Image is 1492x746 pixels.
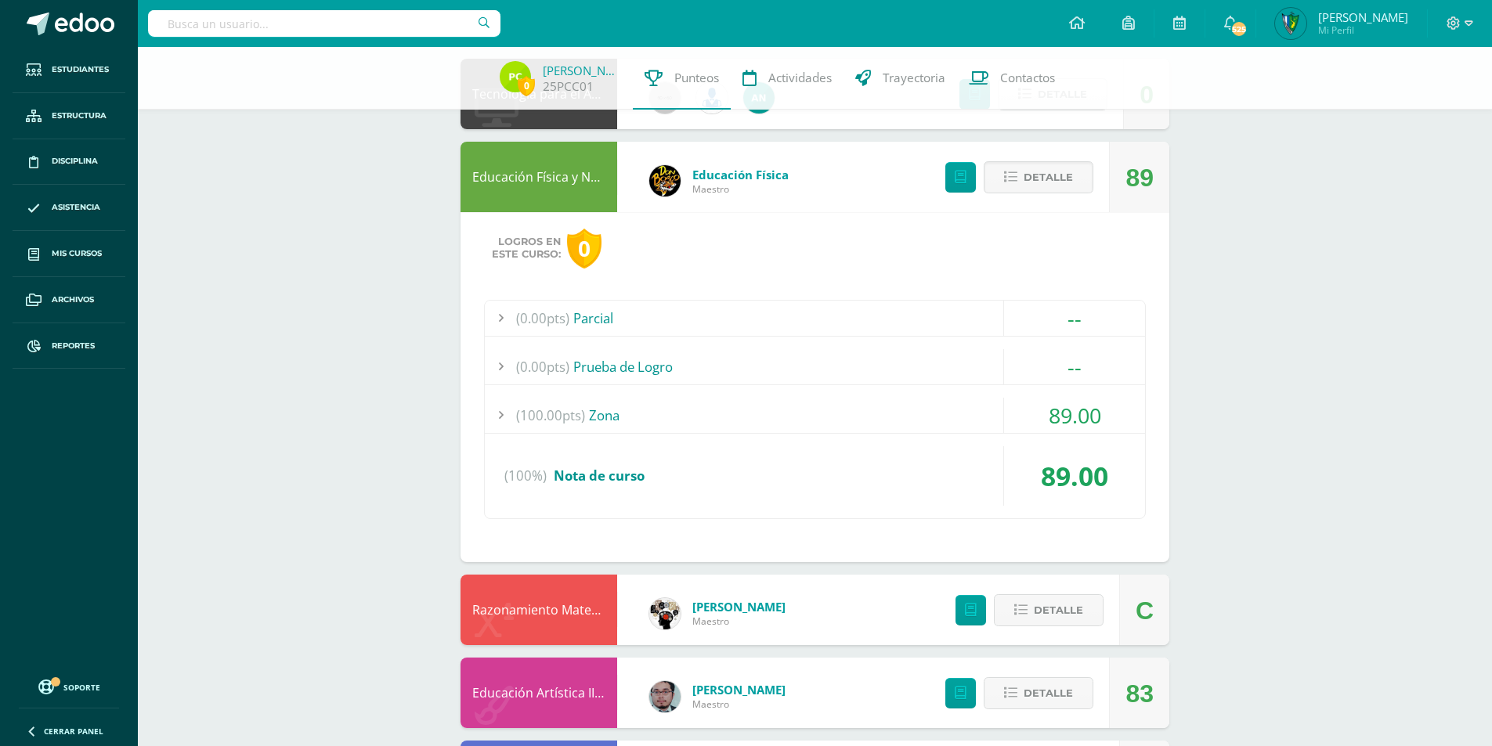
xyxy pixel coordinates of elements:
[492,236,561,261] span: Logros en este curso:
[649,165,681,196] img: eda3c0d1caa5ac1a520cf0290d7c6ae4.png
[1275,8,1306,39] img: 1b281a8218983e455f0ded11b96ffc56.png
[44,726,103,737] span: Cerrar panel
[13,93,125,139] a: Estructura
[1318,23,1408,37] span: Mi Perfil
[485,301,1145,336] div: Parcial
[1125,658,1154,729] div: 83
[13,47,125,93] a: Estudiantes
[692,614,786,628] span: Maestro
[13,231,125,277] a: Mis cursos
[52,247,102,260] span: Mis cursos
[633,47,731,110] a: Punteos
[957,47,1067,110] a: Contactos
[567,229,601,268] div: 0
[472,601,632,618] a: Razonamiento Matemático
[1230,20,1248,38] span: 525
[19,676,119,697] a: Soporte
[674,70,719,86] span: Punteos
[516,349,569,384] span: (0.00pts)
[1034,596,1083,625] span: Detalle
[1049,401,1101,430] span: 89.00
[13,139,125,186] a: Disciplina
[1125,142,1154,213] div: 89
[504,446,547,506] span: (100%)
[461,658,617,728] div: Educación Artística II, Artes Plásticas
[500,61,531,92] img: 1abdc8baa595bf4270ded46420d6b39f.png
[994,594,1104,626] button: Detalle
[461,575,617,645] div: Razonamiento Matemático
[692,697,786,711] span: Maestro
[649,598,681,629] img: d172b984f1f79fc296de0e0b277dc562.png
[1024,679,1073,708] span: Detalle
[543,63,621,78] a: [PERSON_NAME]
[52,340,95,352] span: Reportes
[52,294,94,306] span: Archivos
[13,323,125,369] a: Reportes
[543,78,594,95] a: 25PCC01
[984,161,1093,193] button: Detalle
[1000,70,1055,86] span: Contactos
[52,110,107,122] span: Estructura
[518,76,535,96] span: 0
[1041,458,1108,494] span: 89.00
[1068,304,1082,333] span: --
[472,684,687,701] a: Educación Artística II, Artes Plásticas
[52,63,109,76] span: Estudiantes
[1318,9,1408,25] span: [PERSON_NAME]
[692,599,786,614] a: [PERSON_NAME]
[768,70,832,86] span: Actividades
[984,677,1093,709] button: Detalle
[649,681,681,712] img: 5fac68162d5e1b6fbd390a6ac50e103d.png
[1024,163,1073,192] span: Detalle
[63,682,100,693] span: Soporte
[52,155,98,168] span: Disciplina
[554,467,645,485] span: Nota de curso
[692,182,789,196] span: Maestro
[692,682,786,697] a: [PERSON_NAME]
[13,277,125,323] a: Archivos
[731,47,844,110] a: Actividades
[13,185,125,231] a: Asistencia
[516,301,569,336] span: (0.00pts)
[692,167,789,182] a: Educación Física
[148,10,500,37] input: Busca un usuario...
[461,142,617,212] div: Educación Física y Natación
[1136,575,1154,646] div: C
[1068,352,1082,381] span: --
[52,201,100,214] span: Asistencia
[516,398,585,433] span: (100.00pts)
[883,70,945,86] span: Trayectoria
[485,398,1145,433] div: Zona
[844,47,957,110] a: Trayectoria
[472,168,634,186] a: Educación Física y Natación
[485,349,1145,384] div: Prueba de Logro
